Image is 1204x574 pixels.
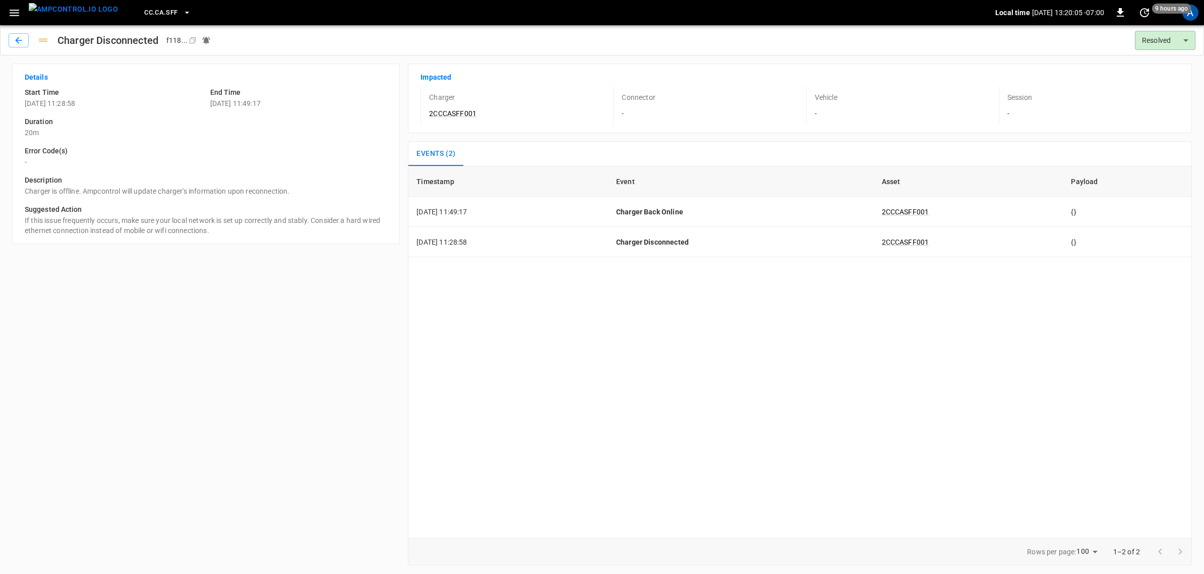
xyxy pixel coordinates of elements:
[613,86,794,125] div: -
[408,197,608,227] td: [DATE] 11:49:17
[408,142,463,166] button: Events (2)
[1136,5,1153,21] button: set refresh interval
[429,109,476,118] a: 2CCCASFF001
[429,92,455,102] p: Charger
[408,166,608,197] th: Timestamp
[1063,166,1191,197] th: Payload
[815,92,837,102] p: Vehicle
[874,166,1063,197] th: Asset
[420,72,1179,82] p: Impacted
[57,32,158,48] h1: Charger Disconnected
[408,166,1192,538] div: sessions table
[25,146,387,157] h6: Error Code(s)
[1032,8,1104,18] p: [DATE] 13:20:05 -07:00
[25,186,387,196] p: Charger is offline. Ampcontrol will update charger's information upon reconnection.
[408,227,608,257] td: [DATE] 11:28:58
[1076,544,1101,559] div: 100
[144,7,177,19] span: CC.CA.SFF
[1182,5,1198,21] div: profile-icon
[202,36,211,45] div: Notifications sent
[29,3,118,16] img: ampcontrol.io logo
[25,87,202,98] h6: Start Time
[1027,547,1076,557] p: Rows per page:
[25,98,202,108] p: [DATE] 11:28:58
[1113,547,1140,557] p: 1–2 of 2
[188,35,198,46] div: copy
[166,35,189,45] div: f118 ...
[999,86,1179,125] div: -
[622,92,655,102] p: Connector
[1063,227,1191,257] td: {}
[408,166,1191,257] table: sessions table
[616,207,866,217] p: Charger Back Online
[25,157,387,167] p: -
[140,3,195,23] button: CC.CA.SFF
[25,175,387,186] h6: Description
[25,128,387,138] p: 20m
[25,204,387,215] h6: Suggested Action
[608,166,874,197] th: Event
[995,8,1030,18] p: Local time
[1135,31,1195,50] div: Resolved
[25,215,387,236] p: If this issue frequently occurs, make sure your local network is set up correctly and stably. Con...
[882,238,929,246] a: 2CCCASFF001
[1063,197,1191,227] td: {}
[210,98,388,108] p: [DATE] 11:49:17
[1152,4,1191,14] span: 9 hours ago
[210,87,388,98] h6: End Time
[1007,92,1032,102] p: Session
[25,117,387,128] h6: Duration
[616,237,866,247] p: Charger Disconnected
[882,208,929,216] a: 2CCCASFF001
[806,86,987,125] div: -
